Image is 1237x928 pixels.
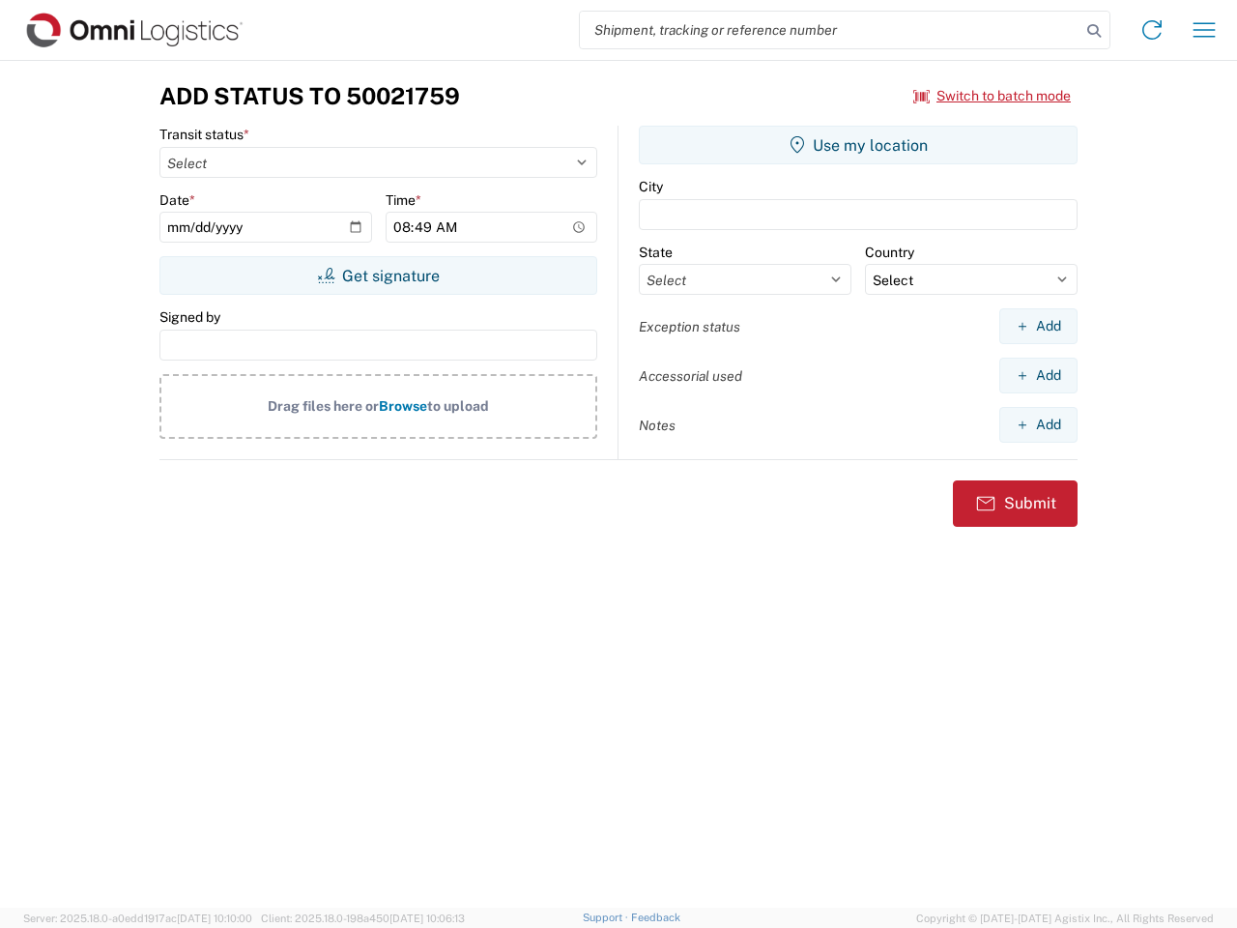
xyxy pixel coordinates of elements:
[639,178,663,195] label: City
[999,358,1078,393] button: Add
[639,417,676,434] label: Notes
[159,191,195,209] label: Date
[159,126,249,143] label: Transit status
[261,913,465,924] span: Client: 2025.18.0-198a450
[159,82,460,110] h3: Add Status to 50021759
[159,256,597,295] button: Get signature
[427,398,489,414] span: to upload
[639,126,1078,164] button: Use my location
[580,12,1080,48] input: Shipment, tracking or reference number
[865,244,914,261] label: Country
[953,480,1078,527] button: Submit
[639,367,742,385] label: Accessorial used
[386,191,421,209] label: Time
[379,398,427,414] span: Browse
[916,910,1214,927] span: Copyright © [DATE]-[DATE] Agistix Inc., All Rights Reserved
[389,913,465,924] span: [DATE] 10:06:13
[639,318,740,335] label: Exception status
[583,912,631,923] a: Support
[999,308,1078,344] button: Add
[913,80,1071,112] button: Switch to batch mode
[639,244,673,261] label: State
[268,398,379,414] span: Drag files here or
[177,913,252,924] span: [DATE] 10:10:00
[23,913,252,924] span: Server: 2025.18.0-a0edd1917ac
[159,308,220,326] label: Signed by
[999,407,1078,443] button: Add
[631,912,680,923] a: Feedback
